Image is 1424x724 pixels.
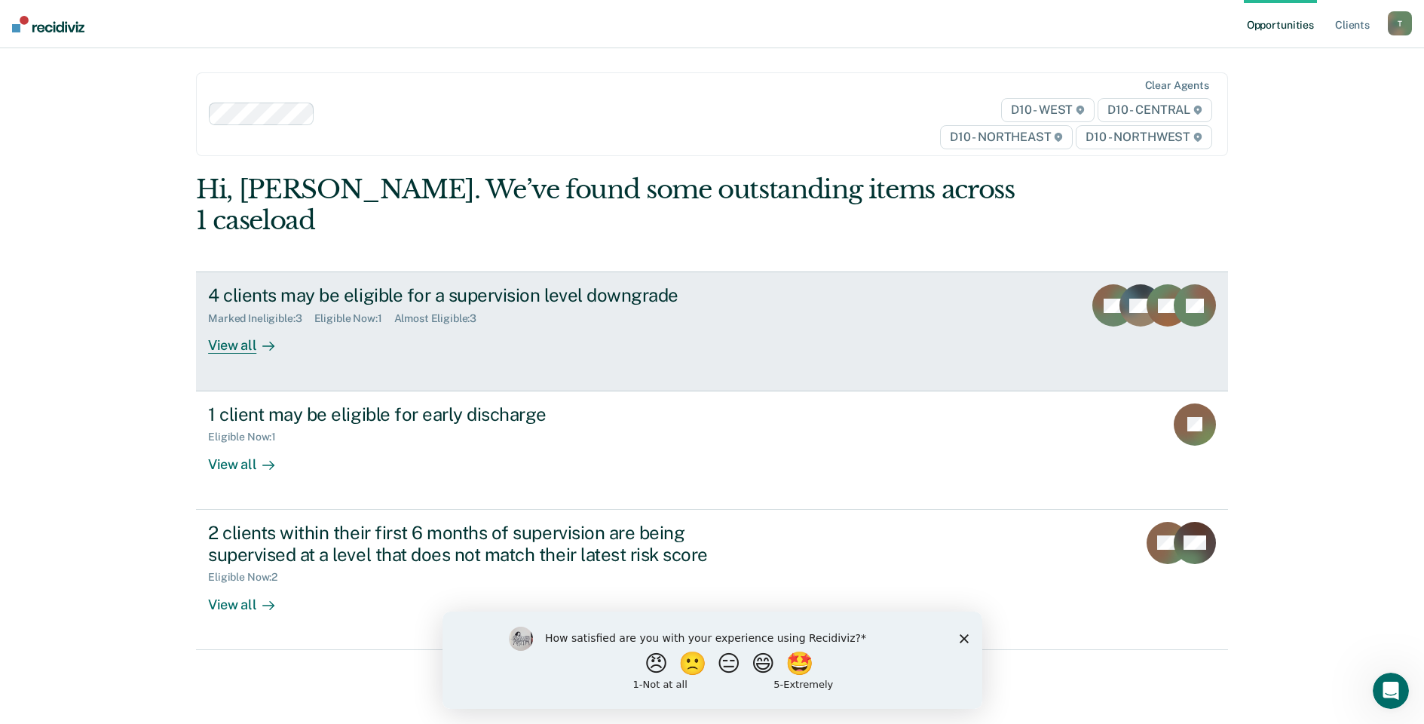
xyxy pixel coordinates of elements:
[1076,125,1211,149] span: D10 - NORTHWEST
[208,571,289,584] div: Eligible Now : 2
[940,125,1073,149] span: D10 - NORTHEAST
[1373,673,1409,709] iframe: Intercom live chat
[208,431,288,443] div: Eligible Now : 1
[208,312,314,325] div: Marked Ineligible : 3
[1145,79,1209,92] div: Clear agents
[1098,98,1212,122] span: D10 - CENTRAL
[394,312,489,325] div: Almost Eligible : 3
[443,612,982,709] iframe: Survey by Kim from Recidiviz
[208,584,292,613] div: View all
[1001,98,1095,122] span: D10 - WEST
[196,391,1228,510] a: 1 client may be eligible for early dischargeEligible Now:1View all
[12,16,84,32] img: Recidiviz
[196,510,1228,650] a: 2 clients within their first 6 months of supervision are being supervised at a level that does no...
[196,174,1021,236] div: Hi, [PERSON_NAME]. We’ve found some outstanding items across 1 caseload
[208,284,737,306] div: 4 clients may be eligible for a supervision level downgrade
[208,403,737,425] div: 1 client may be eligible for early discharge
[208,522,737,566] div: 2 clients within their first 6 months of supervision are being supervised at a level that does no...
[208,325,292,354] div: View all
[314,312,394,325] div: Eligible Now : 1
[196,271,1228,391] a: 4 clients may be eligible for a supervision level downgradeMarked Ineligible:3Eligible Now:1Almos...
[208,443,292,473] div: View all
[1388,11,1412,35] button: T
